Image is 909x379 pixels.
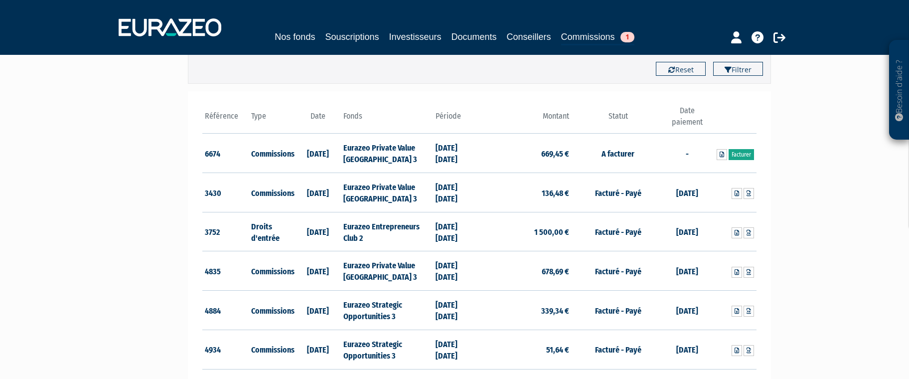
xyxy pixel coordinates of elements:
td: Facturé - Payé [572,173,664,212]
td: [DATE] [DATE] [433,134,479,173]
td: 136,48 € [479,173,572,212]
td: Commissions [249,134,295,173]
td: 3430 [202,173,249,212]
td: [DATE] [295,212,341,251]
td: [DATE] [295,251,341,291]
th: Type [249,105,295,134]
td: 4934 [202,330,249,369]
td: 4835 [202,251,249,291]
td: 6674 [202,134,249,173]
td: [DATE] [664,330,711,369]
td: [DATE] [295,134,341,173]
td: - [664,134,711,173]
th: Référence [202,105,249,134]
td: 1 500,00 € [479,212,572,251]
td: Facturé - Payé [572,330,664,369]
a: Investisseurs [389,30,441,44]
a: Nos fonds [275,30,315,44]
td: [DATE] [DATE] [433,251,479,291]
td: Droits d'entrée [249,212,295,251]
td: Commissions [249,330,295,369]
td: Facturé - Payé [572,212,664,251]
th: Date [295,105,341,134]
td: Facturé - Payé [572,291,664,330]
a: Souscriptions [325,30,379,44]
th: Période [433,105,479,134]
img: 1732889491-logotype_eurazeo_blanc_rvb.png [119,18,221,36]
p: Besoin d'aide ? [894,45,905,135]
td: Eurazeo Strategic Opportunities 3 [341,291,433,330]
td: 4884 [202,291,249,330]
td: [DATE] [295,173,341,212]
span: 1 [620,32,634,42]
td: [DATE] [DATE] [433,330,479,369]
a: Conseillers [507,30,551,44]
th: Statut [572,105,664,134]
td: Eurazeo Entrepreneurs Club 2 [341,212,433,251]
td: Eurazeo Strategic Opportunities 3 [341,330,433,369]
td: Eurazeo Private Value [GEOGRAPHIC_DATA] 3 [341,251,433,291]
td: Eurazeo Private Value [GEOGRAPHIC_DATA] 3 [341,134,433,173]
td: 3752 [202,212,249,251]
a: Facturer [729,149,754,160]
td: [DATE] [DATE] [433,212,479,251]
a: Documents [452,30,497,44]
td: 678,69 € [479,251,572,291]
td: [DATE] [664,212,711,251]
a: Commissions1 [561,30,634,45]
td: Commissions [249,251,295,291]
th: Montant [479,105,572,134]
th: Date paiement [664,105,711,134]
td: 339,34 € [479,291,572,330]
th: Fonds [341,105,433,134]
button: Reset [656,62,706,76]
td: 669,45 € [479,134,572,173]
td: [DATE] [295,291,341,330]
td: [DATE] [DATE] [433,291,479,330]
td: [DATE] [295,330,341,369]
td: Eurazeo Private Value [GEOGRAPHIC_DATA] 3 [341,173,433,212]
td: Commissions [249,173,295,212]
td: [DATE] [664,291,711,330]
td: 51,64 € [479,330,572,369]
td: A facturer [572,134,664,173]
td: [DATE] [664,251,711,291]
td: Commissions [249,291,295,330]
td: [DATE] [DATE] [433,173,479,212]
td: Facturé - Payé [572,251,664,291]
button: Filtrer [713,62,763,76]
td: [DATE] [664,173,711,212]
